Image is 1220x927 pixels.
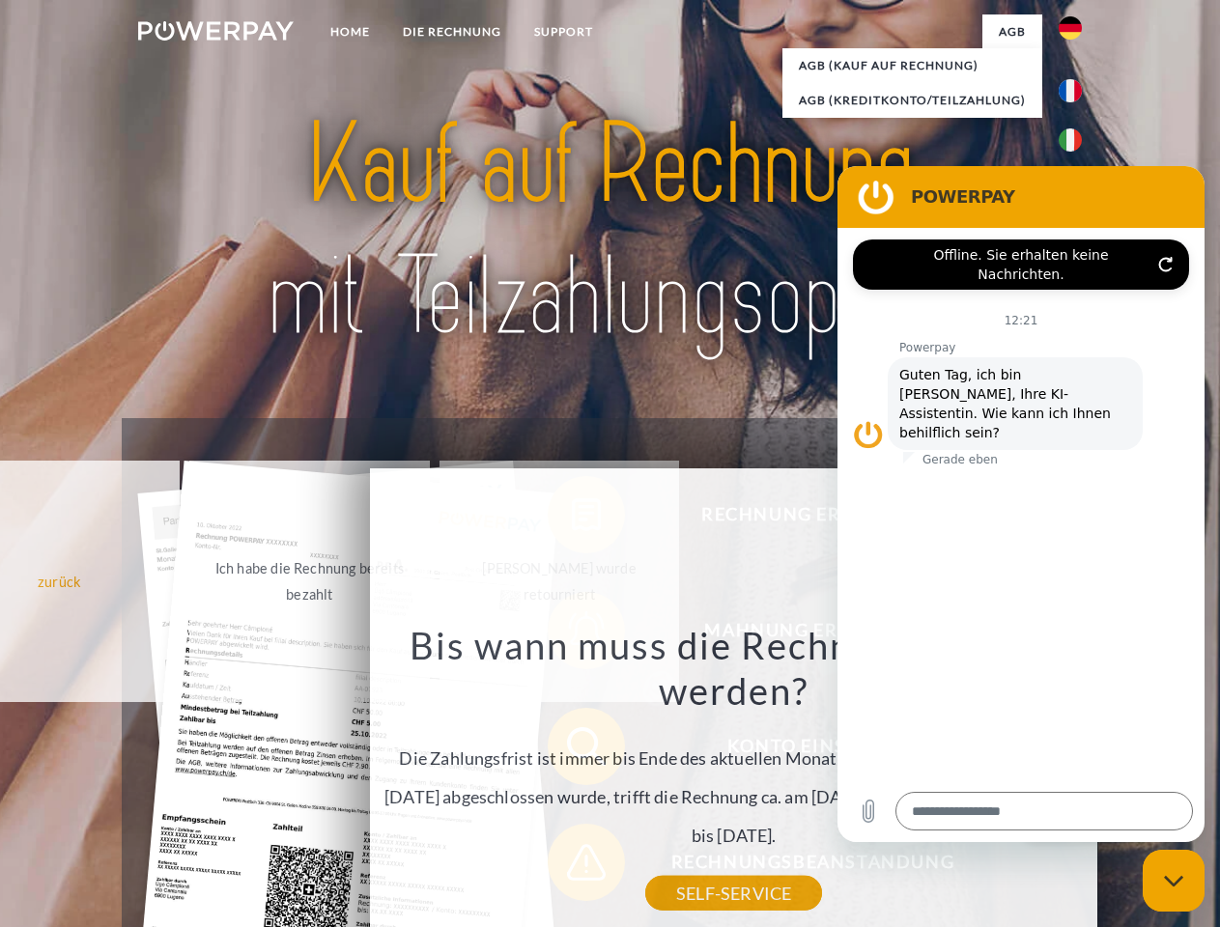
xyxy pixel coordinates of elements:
[645,876,822,911] a: SELF-SERVICE
[138,21,294,41] img: logo-powerpay-white.svg
[1059,79,1082,102] img: fr
[1059,128,1082,152] img: it
[982,14,1042,49] a: agb
[1143,850,1205,912] iframe: Schaltfläche zum Öffnen des Messaging-Fensters; Konversation läuft
[386,14,518,49] a: DIE RECHNUNG
[184,93,1036,370] img: title-powerpay_de.svg
[518,14,610,49] a: SUPPORT
[201,555,418,607] div: Ich habe die Rechnung bereits bezahlt
[382,622,1087,715] h3: Bis wann muss die Rechnung bezahlt werden?
[1059,16,1082,40] img: de
[782,48,1042,83] a: AGB (Kauf auf Rechnung)
[314,14,386,49] a: Home
[782,83,1042,118] a: AGB (Kreditkonto/Teilzahlung)
[382,622,1087,893] div: Die Zahlungsfrist ist immer bis Ende des aktuellen Monats. Wenn die Bestellung z.B. am [DATE] abg...
[837,166,1205,842] iframe: Messaging-Fenster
